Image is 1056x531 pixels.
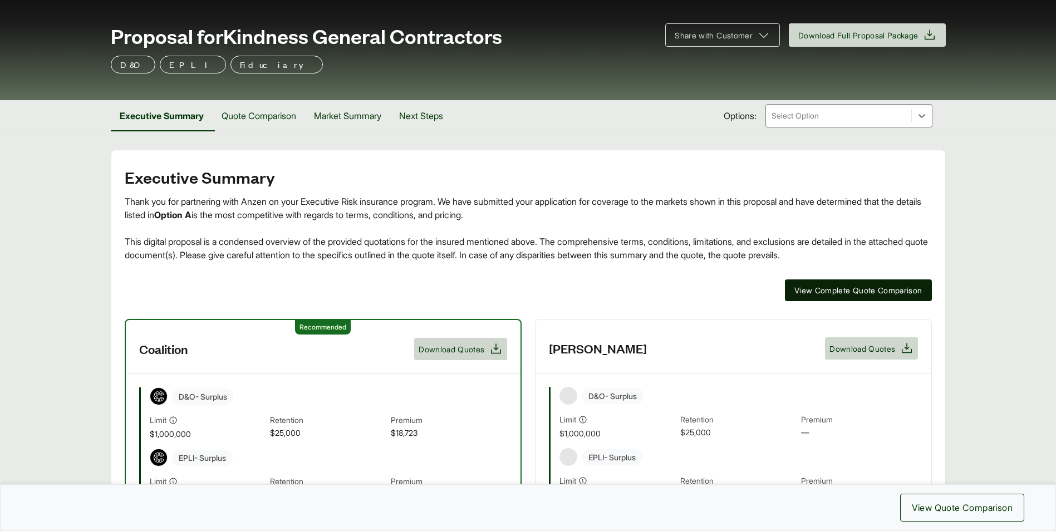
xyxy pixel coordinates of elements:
button: Executive Summary [111,100,213,131]
p: EPLI [169,58,217,71]
span: — [801,426,917,439]
button: Download Quotes [825,337,917,360]
span: D&O - Surplus [582,388,644,404]
span: Limit [559,475,576,486]
span: View Quote Comparison [912,501,1013,514]
span: Proposal for Kindness General Contractors [111,24,502,47]
img: Coalition [150,449,167,466]
span: Limit [150,475,166,487]
h3: Coalition [139,341,188,357]
div: Thank you for partnering with Anzen on your Executive Risk insurance program. We have submitted y... [125,195,932,262]
span: Options: [724,109,757,122]
button: Next Steps [390,100,452,131]
button: View Complete Quote Comparison [785,279,932,301]
span: Premium [801,475,917,488]
span: Download Quotes [419,343,484,355]
span: Limit [150,414,166,426]
span: Limit [559,414,576,425]
button: Download Quotes [414,338,507,360]
span: Download Quotes [829,343,895,355]
span: $25,000 [680,426,797,439]
span: Retention [680,414,797,426]
span: $1,000,000 [150,428,266,440]
span: Premium [801,414,917,426]
span: EPLI - Surplus [172,450,233,466]
span: Retention [680,475,797,488]
span: $18,723 [391,427,507,440]
span: Retention [270,475,386,488]
span: Premium [391,475,507,488]
span: $1,000,000 [559,427,676,439]
span: Download Full Proposal Package [798,29,919,41]
span: $25,000 [270,427,386,440]
h2: Executive Summary [125,168,932,186]
button: Download Full Proposal Package [789,23,946,47]
span: View Complete Quote Comparison [794,284,922,296]
h3: [PERSON_NAME] [549,340,647,357]
p: D&O [120,58,146,71]
span: Retention [270,414,386,427]
span: EPLI - Surplus [582,449,642,465]
span: Premium [391,414,507,427]
span: Share with Customer [675,29,753,41]
button: View Quote Comparison [900,494,1024,522]
strong: Option A [154,209,191,220]
button: Market Summary [305,100,390,131]
img: Coalition [150,388,167,405]
button: Share with Customer [665,23,780,47]
span: D&O - Surplus [172,389,234,405]
button: Quote Comparison [213,100,305,131]
p: Fiduciary [240,58,313,71]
